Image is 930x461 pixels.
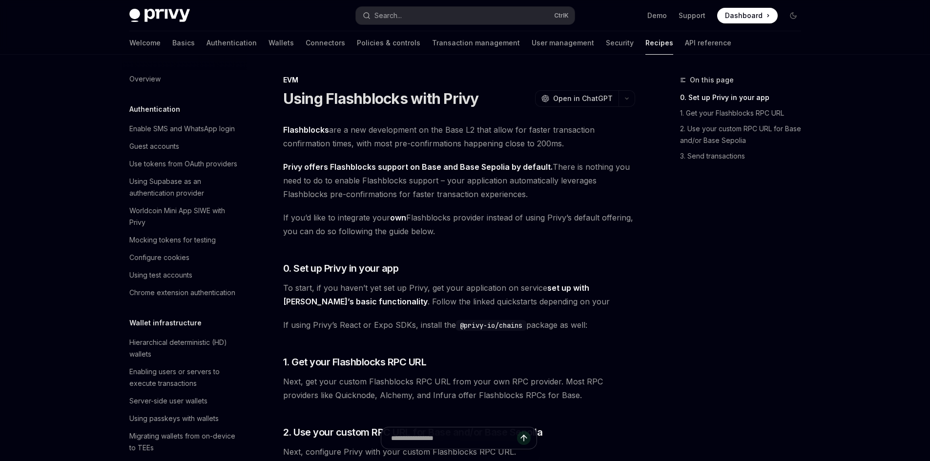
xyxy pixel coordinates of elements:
[129,205,241,228] div: Worldcoin Mini App SIWE with Privy
[283,125,329,135] a: Flashblocks
[129,158,237,170] div: Use tokens from OAuth providers
[122,70,247,88] a: Overview
[680,90,809,105] a: 0. Set up Privy in your app
[685,31,731,55] a: API reference
[129,31,161,55] a: Welcome
[122,410,247,427] a: Using passkeys with wallets
[129,123,235,135] div: Enable SMS and WhatsApp login
[129,140,179,152] div: Guest accounts
[391,427,517,449] input: Ask a question...
[356,7,575,24] button: Open search
[129,269,192,281] div: Using test accounts
[129,287,235,299] div: Chrome extension authentication
[283,318,635,332] span: If using Privy’s React or Expo SDKs, install the package as well:
[129,317,202,329] h5: Wallet infrastructure
[680,148,809,164] a: 3. Send transactions
[122,249,247,266] a: Configure cookies
[122,363,247,392] a: Enabling users or servers to execute transactions
[517,431,531,445] button: Send message
[122,334,247,363] a: Hierarchical deterministic (HD) wallets
[606,31,634,55] a: Security
[172,31,195,55] a: Basics
[725,11,763,20] span: Dashboard
[129,366,241,389] div: Enabling users or servers to execute transactions
[269,31,294,55] a: Wallets
[129,73,161,85] div: Overview
[129,430,241,454] div: Migrating wallets from on-device to TEEs
[129,252,189,263] div: Configure cookies
[283,261,399,275] span: 0. Set up Privy in your app
[690,74,734,86] span: On this page
[283,375,635,402] span: Next, get your custom Flashblocks RPC URL from your own RPC provider. Most RPC providers like Qui...
[122,427,247,457] a: Migrating wallets from on-device to TEEs
[122,392,247,410] a: Server-side user wallets
[679,11,705,20] a: Support
[554,12,569,20] span: Ctrl K
[283,123,635,150] span: are a new development on the Base L2 that allow for faster transaction confirmation times, with m...
[785,8,801,23] button: Toggle dark mode
[283,355,427,369] span: 1. Get your Flashblocks RPC URL
[129,395,207,407] div: Server-side user wallets
[680,121,809,148] a: 2. Use your custom RPC URL for Base and/or Base Sepolia
[122,138,247,155] a: Guest accounts
[129,234,216,246] div: Mocking tokens for testing
[207,31,257,55] a: Authentication
[129,103,180,115] h5: Authentication
[129,413,219,424] div: Using passkeys with wallets
[306,31,345,55] a: Connectors
[122,202,247,231] a: Worldcoin Mini App SIWE with Privy
[283,211,635,238] span: If you’d like to integrate your Flashblocks provider instead of using Privy’s default offering, y...
[432,31,520,55] a: Transaction management
[535,90,619,107] button: Open in ChatGPT
[532,31,594,55] a: User management
[122,173,247,202] a: Using Supabase as an authentication provider
[122,155,247,173] a: Use tokens from OAuth providers
[283,90,479,107] h1: Using Flashblocks with Privy
[456,320,526,331] code: @privy-io/chains
[122,120,247,138] a: Enable SMS and WhatsApp login
[283,75,635,85] div: EVM
[129,337,241,360] div: Hierarchical deterministic (HD) wallets
[374,10,402,21] div: Search...
[357,31,420,55] a: Policies & controls
[283,162,553,172] strong: Privy offers Flashblocks support on Base and Base Sepolia by default.
[129,176,241,199] div: Using Supabase as an authentication provider
[390,213,406,222] strong: own
[717,8,778,23] a: Dashboard
[129,9,190,22] img: dark logo
[122,284,247,301] a: Chrome extension authentication
[122,266,247,284] a: Using test accounts
[283,160,635,201] span: There is nothing you need to do to enable Flashblocks support – your application automatically le...
[553,94,613,103] span: Open in ChatGPT
[645,31,673,55] a: Recipes
[680,105,809,121] a: 1. Get your Flashblocks RPC URL
[122,231,247,249] a: Mocking tokens for testing
[283,281,635,308] span: To start, if you haven’t yet set up Privy, get your application on service . Follow the linked qu...
[647,11,667,20] a: Demo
